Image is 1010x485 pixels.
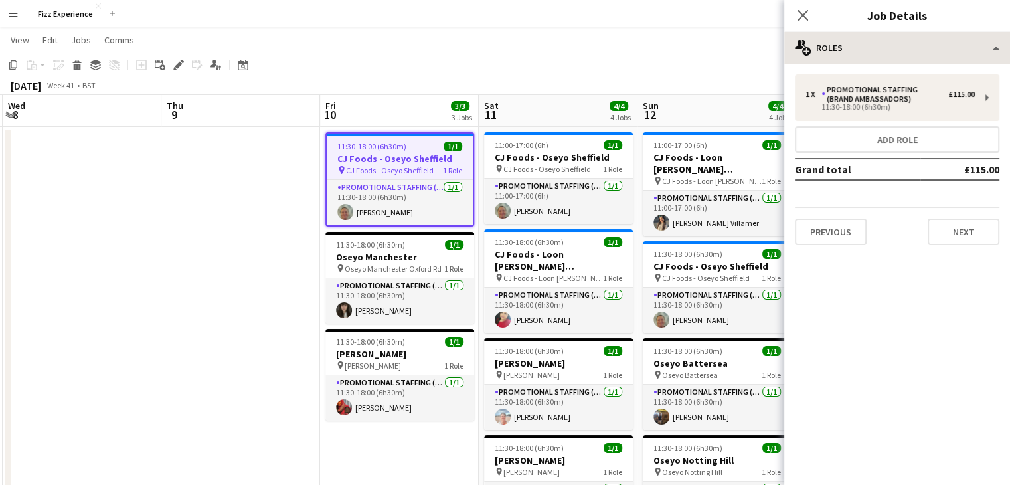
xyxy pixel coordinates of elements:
[327,180,473,225] app-card-role: Promotional Staffing (Brand Ambassadors)1/111:30-18:00 (6h30m)[PERSON_NAME]
[604,346,622,356] span: 1/1
[928,219,999,245] button: Next
[603,467,622,477] span: 1 Role
[44,80,77,90] span: Week 41
[495,237,564,247] span: 11:30-18:00 (6h30m)
[325,329,474,421] app-job-card: 11:30-18:00 (6h30m)1/1[PERSON_NAME] [PERSON_NAME]1 RolePromotional Staffing (Brand Ambassadors)1/...
[345,264,442,274] span: Oseyo Manchester Oxford Rd
[643,260,792,272] h3: CJ Foods - Oseyo Sheffield
[503,273,603,283] span: CJ Foods - Loon [PERSON_NAME] [GEOGRAPHIC_DATA]
[444,142,462,151] span: 1/1
[653,140,707,150] span: 11:00-17:00 (6h)
[643,100,659,112] span: Sun
[762,249,781,259] span: 1/1
[610,112,631,122] div: 4 Jobs
[762,370,781,380] span: 1 Role
[805,90,821,99] div: 1 x
[484,338,633,430] app-job-card: 11:30-18:00 (6h30m)1/1[PERSON_NAME] [PERSON_NAME]1 RolePromotional Staffing (Brand Ambassadors)1/...
[795,159,920,180] td: Grand total
[603,164,622,174] span: 1 Role
[495,140,548,150] span: 11:00-17:00 (6h)
[445,240,463,250] span: 1/1
[643,385,792,430] app-card-role: Promotional Staffing (Brand Ambassadors)1/111:30-18:00 (6h30m)[PERSON_NAME]
[484,454,633,466] h3: [PERSON_NAME]
[325,278,474,324] app-card-role: Promotional Staffing (Brand Ambassadors)1/111:30-18:00 (6h30m)[PERSON_NAME]
[484,288,633,333] app-card-role: Promotional Staffing (Brand Ambassadors)1/111:30-18:00 (6h30m)[PERSON_NAME]
[345,361,401,371] span: [PERSON_NAME]
[604,443,622,453] span: 1/1
[662,273,750,283] span: CJ Foods - Oseyo Sheffield
[484,100,499,112] span: Sat
[42,34,58,46] span: Edit
[643,151,792,175] h3: CJ Foods - Loon [PERSON_NAME] [GEOGRAPHIC_DATA]
[336,240,405,250] span: 11:30-18:00 (6h30m)
[325,348,474,360] h3: [PERSON_NAME]
[484,229,633,333] app-job-card: 11:30-18:00 (6h30m)1/1CJ Foods - Loon [PERSON_NAME] [GEOGRAPHIC_DATA] CJ Foods - Loon [PERSON_NAM...
[762,467,781,477] span: 1 Role
[444,361,463,371] span: 1 Role
[784,7,1010,24] h3: Job Details
[762,346,781,356] span: 1/1
[653,346,722,356] span: 11:30-18:00 (6h30m)
[325,251,474,263] h3: Oseyo Manchester
[495,443,564,453] span: 11:30-18:00 (6h30m)
[604,237,622,247] span: 1/1
[805,104,975,110] div: 11:30-18:00 (6h30m)
[603,370,622,380] span: 1 Role
[948,90,975,99] div: £115.00
[5,31,35,48] a: View
[484,248,633,272] h3: CJ Foods - Loon [PERSON_NAME] [GEOGRAPHIC_DATA]
[662,467,722,477] span: Oseyo Notting Hill
[503,370,560,380] span: [PERSON_NAME]
[653,249,722,259] span: 11:30-18:00 (6h30m)
[482,107,499,122] span: 11
[443,165,462,175] span: 1 Role
[503,164,591,174] span: CJ Foods - Oseyo Sheffield
[762,176,781,186] span: 1 Role
[99,31,139,48] a: Comms
[484,385,633,430] app-card-role: Promotional Staffing (Brand Ambassadors)1/111:30-18:00 (6h30m)[PERSON_NAME]
[444,264,463,274] span: 1 Role
[653,443,722,453] span: 11:30-18:00 (6h30m)
[795,219,867,245] button: Previous
[641,107,659,122] span: 12
[325,232,474,324] div: 11:30-18:00 (6h30m)1/1Oseyo Manchester Oseyo Manchester Oxford Rd1 RolePromotional Staffing (Bran...
[604,140,622,150] span: 1/1
[643,241,792,333] app-job-card: 11:30-18:00 (6h30m)1/1CJ Foods - Oseyo Sheffield CJ Foods - Oseyo Sheffield1 RolePromotional Staf...
[762,140,781,150] span: 1/1
[643,132,792,236] app-job-card: 11:00-17:00 (6h)1/1CJ Foods - Loon [PERSON_NAME] [GEOGRAPHIC_DATA] CJ Foods - Loon [PERSON_NAME] ...
[346,165,434,175] span: CJ Foods - Oseyo Sheffield
[643,357,792,369] h3: Oseyo Battersea
[769,112,790,122] div: 4 Jobs
[71,34,91,46] span: Jobs
[821,85,948,104] div: Promotional Staffing (Brand Ambassadors)
[323,107,336,122] span: 10
[662,370,718,380] span: Oseyo Battersea
[484,132,633,224] div: 11:00-17:00 (6h)1/1CJ Foods - Oseyo Sheffield CJ Foods - Oseyo Sheffield1 RolePromotional Staffin...
[325,100,336,112] span: Fri
[643,338,792,430] app-job-card: 11:30-18:00 (6h30m)1/1Oseyo Battersea Oseyo Battersea1 RolePromotional Staffing (Brand Ambassador...
[451,101,469,111] span: 3/3
[167,100,183,112] span: Thu
[327,153,473,165] h3: CJ Foods - Oseyo Sheffield
[643,454,792,466] h3: Oseyo Notting Hill
[768,101,787,111] span: 4/4
[165,107,183,122] span: 9
[643,288,792,333] app-card-role: Promotional Staffing (Brand Ambassadors)1/111:30-18:00 (6h30m)[PERSON_NAME]
[37,31,63,48] a: Edit
[27,1,104,27] button: Fizz Experience
[484,357,633,369] h3: [PERSON_NAME]
[495,346,564,356] span: 11:30-18:00 (6h30m)
[503,467,560,477] span: [PERSON_NAME]
[762,273,781,283] span: 1 Role
[643,191,792,236] app-card-role: Promotional Staffing (Brand Ambassadors)1/111:00-17:00 (6h)[PERSON_NAME] Villamer
[104,34,134,46] span: Comms
[610,101,628,111] span: 4/4
[784,32,1010,64] div: Roles
[452,112,472,122] div: 3 Jobs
